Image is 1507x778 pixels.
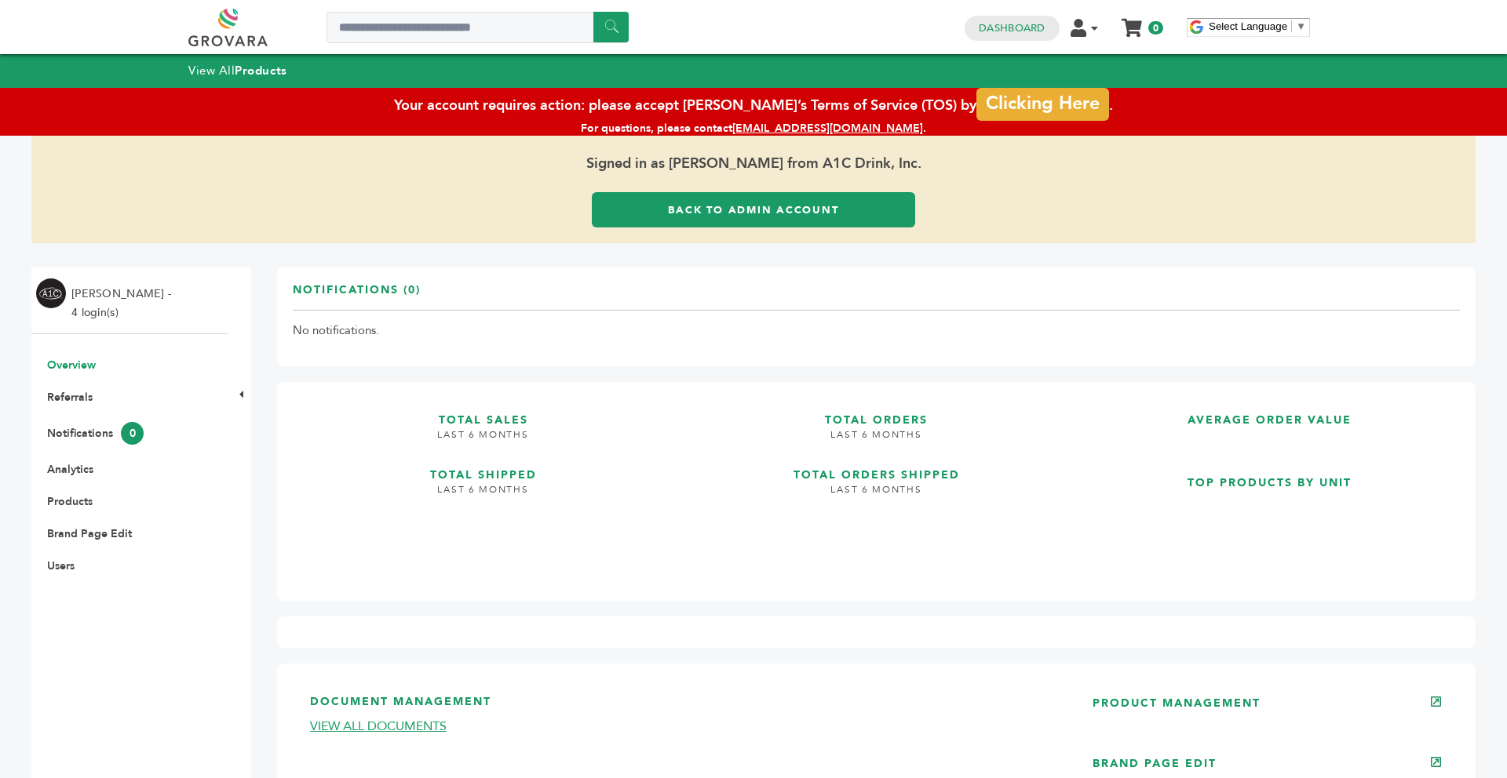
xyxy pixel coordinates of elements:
a: Clicking Here [976,87,1108,120]
h3: Notifications (0) [293,282,421,310]
a: Users [47,558,75,573]
h3: DOCUMENT MANAGEMENT [310,694,1045,718]
h3: TOP PRODUCTS BY UNIT [1079,460,1460,491]
span: ▼ [1296,20,1306,32]
a: TOTAL SALES LAST 6 MONTHS TOTAL SHIPPED LAST 6 MONTHS [293,398,673,573]
a: Referrals [47,390,93,405]
a: [EMAIL_ADDRESS][DOMAIN_NAME] [732,121,923,136]
a: Analytics [47,462,93,477]
span: 0 [121,422,144,445]
a: VIEW ALL DOCUMENTS [310,718,447,735]
a: Products [47,494,93,509]
a: AVERAGE ORDER VALUE [1079,398,1460,448]
h3: TOTAL SALES [293,398,673,428]
a: Back to Admin Account [592,192,915,227]
a: Overview [47,358,96,373]
h3: AVERAGE ORDER VALUE [1079,398,1460,428]
h4: LAST 6 MONTHS [686,483,1067,508]
a: Dashboard [979,21,1045,35]
span: ​ [1291,20,1292,32]
a: PRODUCT MANAGEMENT [1093,696,1261,711]
a: View AllProducts [188,63,287,78]
a: TOTAL ORDERS LAST 6 MONTHS TOTAL ORDERS SHIPPED LAST 6 MONTHS [686,398,1067,573]
h4: LAST 6 MONTHS [293,483,673,508]
h3: TOTAL SHIPPED [293,453,673,483]
td: No notifications. [293,311,1460,351]
span: Select Language [1209,20,1287,32]
input: Search a product or brand... [327,12,629,43]
a: Notifications0 [47,426,144,441]
h3: TOTAL ORDERS [686,398,1067,428]
a: BRAND PAGE EDIT [1093,756,1217,771]
li: [PERSON_NAME] - 4 login(s) [71,285,175,322]
h4: LAST 6 MONTHS [293,428,673,453]
a: Brand Page Edit [47,526,132,541]
h4: LAST 6 MONTHS [686,428,1067,453]
span: Signed in as [PERSON_NAME] from A1C Drink, Inc. [31,136,1476,192]
a: Select Language​ [1209,20,1306,32]
span: 0 [1148,21,1163,35]
h3: TOTAL ORDERS SHIPPED [686,453,1067,483]
a: My Cart [1123,14,1141,31]
strong: Products [235,63,286,78]
a: TOP PRODUCTS BY UNIT [1079,460,1460,573]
